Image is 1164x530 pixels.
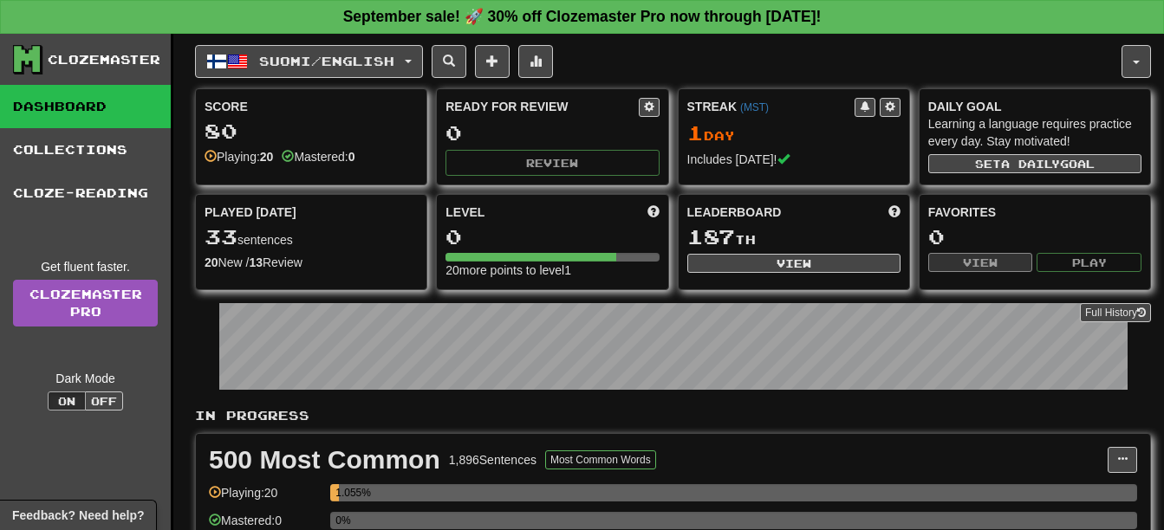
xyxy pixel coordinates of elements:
[259,54,394,68] span: Suomi / English
[445,150,659,176] button: Review
[687,120,704,145] span: 1
[12,507,144,524] span: Open feedback widget
[449,451,536,469] div: 1,896 Sentences
[687,151,901,168] div: Includes [DATE]!
[445,262,659,279] div: 20 more points to level 1
[195,407,1151,424] p: In Progress
[13,258,158,275] div: Get fluent faster.
[260,150,274,164] strong: 20
[13,370,158,387] div: Dark Mode
[928,204,1141,221] div: Favorites
[928,253,1033,272] button: View
[432,45,466,78] button: Search sentences
[249,255,263,269] strong: 13
[335,484,339,501] div: 1.055%
[1037,253,1141,272] button: Play
[205,254,418,271] div: New / Review
[195,45,423,78] button: Suomi/English
[348,150,355,164] strong: 0
[888,204,901,221] span: This week in points, UTC
[647,204,660,221] span: Score more points to level up
[205,120,418,142] div: 80
[445,226,659,248] div: 0
[205,204,296,221] span: Played [DATE]
[205,224,237,249] span: 33
[445,204,484,221] span: Level
[518,45,553,78] button: More stats
[445,122,659,144] div: 0
[545,450,656,469] button: Most Common Words
[687,226,901,249] div: th
[928,115,1141,150] div: Learning a language requires practice every day. Stay motivated!
[205,98,418,115] div: Score
[282,148,354,165] div: Mastered:
[687,204,782,221] span: Leaderboard
[48,51,160,68] div: Clozemaster
[928,226,1141,248] div: 0
[687,254,901,273] button: View
[48,391,86,410] button: On
[687,98,855,115] div: Streak
[445,98,638,115] div: Ready for Review
[205,226,418,249] div: sentences
[475,45,510,78] button: Add sentence to collection
[85,391,123,410] button: Off
[928,98,1141,115] div: Daily Goal
[687,122,901,145] div: Day
[1080,303,1151,322] button: Full History
[1001,158,1060,170] span: a daily
[740,101,769,113] a: (MST)
[928,154,1141,173] button: Seta dailygoal
[687,224,735,249] span: 187
[13,280,158,326] a: ClozemasterPro
[343,8,822,25] strong: September sale! 🚀 30% off Clozemaster Pro now through [DATE]!
[205,148,273,165] div: Playing:
[209,447,440,473] div: 500 Most Common
[209,484,322,513] div: Playing: 20
[205,255,218,269] strong: 20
